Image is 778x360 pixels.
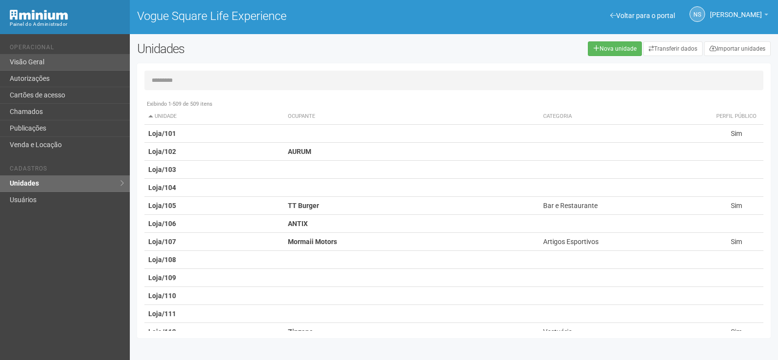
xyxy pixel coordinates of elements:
[148,130,176,137] strong: Loja/101
[148,202,176,209] strong: Loja/105
[148,274,176,282] strong: Loja/109
[709,109,763,125] th: Perfil público: activate to sort column ascending
[610,12,675,19] a: Voltar para o portal
[10,10,68,20] img: Minium
[148,148,176,155] strong: Loja/102
[137,41,393,56] h2: Unidades
[704,41,771,56] a: Importar unidades
[731,130,742,137] span: Sim
[148,256,176,264] strong: Loja/108
[144,100,763,109] div: Exibindo 1-509 de 509 itens
[284,109,539,125] th: Ocupante: activate to sort column ascending
[731,238,742,246] span: Sim
[539,109,709,125] th: Categoria: activate to sort column ascending
[10,44,123,54] li: Operacional
[731,328,742,336] span: Sim
[148,166,176,173] strong: Loja/103
[288,148,311,155] strong: AURUM
[539,233,709,251] td: Artigos Esportivos
[643,41,703,56] a: Transferir dados
[710,1,762,19] span: Nicolle Silva
[539,323,709,341] td: Vestuário
[148,292,176,300] strong: Loja/110
[288,220,308,227] strong: ANTIX
[148,238,176,246] strong: Loja/107
[288,202,319,209] strong: TT Burger
[588,41,642,56] a: Nova unidade
[731,202,742,209] span: Sim
[148,220,176,227] strong: Loja/106
[137,10,447,22] h1: Vogue Square Life Experience
[148,184,176,191] strong: Loja/104
[690,6,705,22] a: NS
[148,328,176,336] strong: Loja/112
[288,238,337,246] strong: Mormaii Motors
[144,109,284,125] th: Unidade: activate to sort column descending
[710,12,768,20] a: [PERSON_NAME]
[288,328,313,336] strong: Zinzane
[148,310,176,318] strong: Loja/111
[539,197,709,215] td: Bar e Restaurante
[10,20,123,29] div: Painel do Administrador
[10,165,123,175] li: Cadastros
